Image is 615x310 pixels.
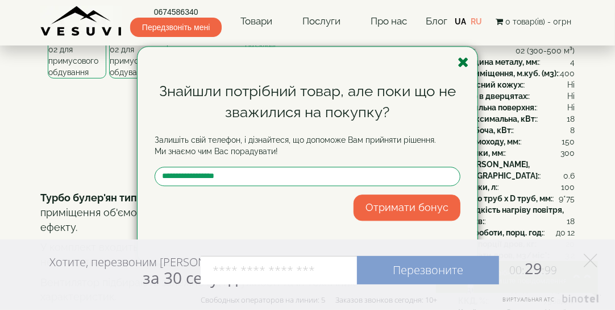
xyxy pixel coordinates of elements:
div: Знайшли потрібний товар, але поки що не зважилися на покупку? [155,81,460,123]
span: за 30 секунд? [143,267,244,288]
p: Залишіть свій телефон, і дізнайтеся, що допоможе Вам прийняти рішення. Ми знаємо чим Вас порадувати! [155,134,460,157]
span: 29 [499,258,557,279]
button: Отримати бонус [354,195,460,221]
span: :99 [542,263,557,278]
div: Хотите, перезвоним [PERSON_NAME] [49,255,244,287]
span: 00: [509,263,525,278]
a: Перезвоните [357,256,499,284]
div: Свободных операторов на линии: 5 Заказов звонков сегодня: 10+ [201,295,437,304]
